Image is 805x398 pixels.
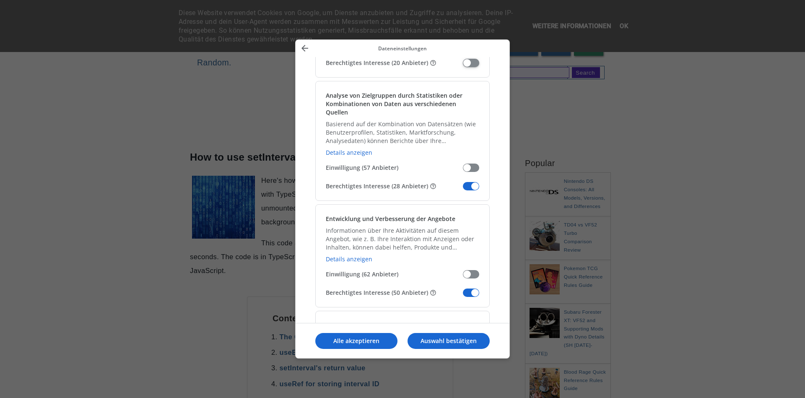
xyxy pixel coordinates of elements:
p: Dateneinstellungen [312,45,493,52]
span: Einwilligung (57 Anbieter) [326,164,463,172]
button: Auswahl bestätigen [408,333,490,349]
h2: Verwendung reduzierter Daten zur Auswahl von Inhalten [326,321,479,338]
p: Basierend auf der Kombination von Datensätzen (wie Benutzerprofilen, Statistiken, Marktforschung,... [326,120,479,145]
span: Einwilligung (62 Anbieter) [326,270,463,278]
div: Meine Daten verwalten [295,39,510,359]
button: Einige Anbieter bitten Sie nicht um Ihre Einwilligung, sondern nutzen Ihre personenbezogenen Date... [430,289,436,296]
button: Einige Anbieter bitten Sie nicht um Ihre Einwilligung, sondern nutzen Ihre personenbezogenen Date... [430,183,436,190]
span: Berechtigtes Interesse (50 Anbieter) [326,289,463,297]
span: Berechtigtes Interesse (28 Anbieter) [326,182,463,190]
p: Informationen über Ihre Aktivitäten auf diesem Angebot, wie z. B. Ihre Interaktion mit Anzeigen o... [326,226,479,252]
a: Details anzeigen, Entwicklung und Verbesserung der Angebote [326,255,372,263]
button: Alle akzeptieren [315,333,397,349]
p: Auswahl bestätigen [408,337,490,345]
button: Zurück [297,43,312,55]
a: Details anzeigen, Analyse von Zielgruppen durch Statistiken oder Kombinationen von Daten aus vers... [326,148,372,156]
p: Alle akzeptieren [315,337,397,345]
h2: Analyse von Zielgruppen durch Statistiken oder Kombinationen von Daten aus verschiedenen Quellen [326,91,479,117]
h2: Entwicklung und Verbesserung der Angebote [326,215,455,223]
button: Einige Anbieter bitten Sie nicht um Ihre Einwilligung, sondern nutzen Ihre personenbezogenen Date... [430,60,436,66]
span: Berechtigtes Interesse (20 Anbieter) [326,59,463,67]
